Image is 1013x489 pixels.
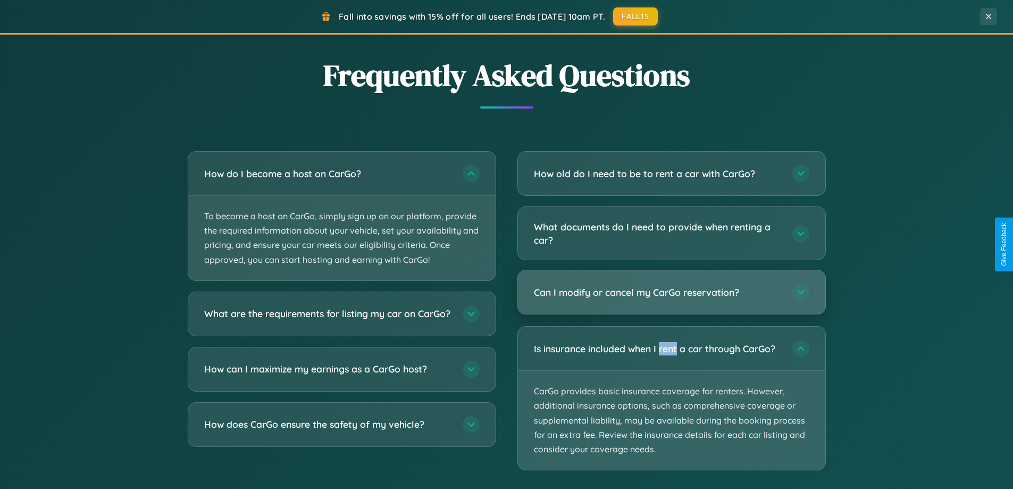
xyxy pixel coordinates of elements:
[534,342,782,355] h3: Is insurance included when I rent a car through CarGo?
[204,167,452,180] h3: How do I become a host on CarGo?
[534,220,782,246] h3: What documents do I need to provide when renting a car?
[188,196,496,280] p: To become a host on CarGo, simply sign up on our platform, provide the required information about...
[518,371,825,470] p: CarGo provides basic insurance coverage for renters. However, additional insurance options, such ...
[204,307,452,320] h3: What are the requirements for listing my car on CarGo?
[534,286,782,299] h3: Can I modify or cancel my CarGo reservation?
[1000,223,1008,266] div: Give Feedback
[204,362,452,376] h3: How can I maximize my earnings as a CarGo host?
[188,55,826,96] h2: Frequently Asked Questions
[339,11,605,22] span: Fall into savings with 15% off for all users! Ends [DATE] 10am PT.
[613,7,658,26] button: FALL15
[204,418,452,431] h3: How does CarGo ensure the safety of my vehicle?
[534,167,782,180] h3: How old do I need to be to rent a car with CarGo?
